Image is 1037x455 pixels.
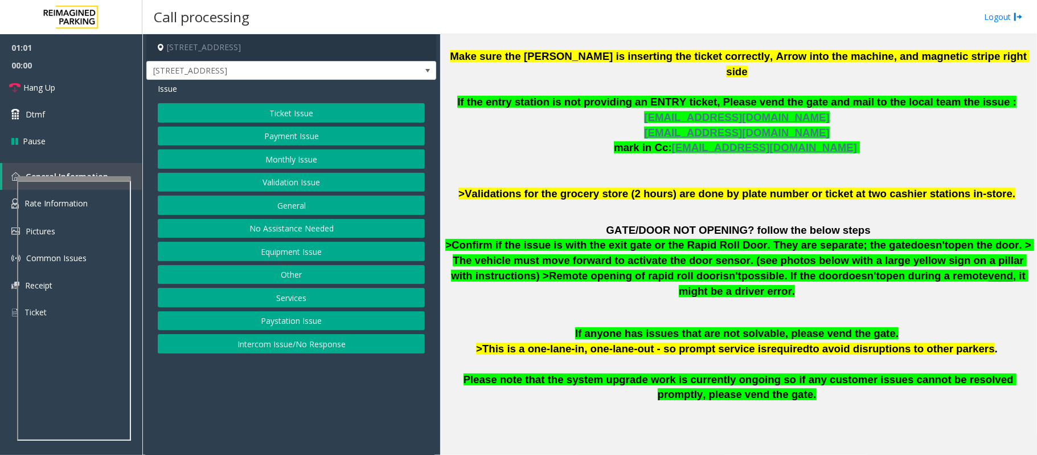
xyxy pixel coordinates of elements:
[23,135,46,147] span: Pause
[741,270,842,282] span: possible. If the door
[11,227,20,235] img: 'icon'
[842,270,880,282] span: doesn't
[158,196,425,215] button: General
[995,343,998,355] span: .
[158,83,177,95] span: Issue
[679,270,1028,297] span: , it might be a driver error.
[911,239,949,251] span: doesn't
[158,242,425,261] button: Equipment Issue
[989,270,1014,282] span: vend
[644,113,829,123] a: [EMAIL_ADDRESS][DOMAIN_NAME]
[457,96,1016,108] span: If the entry station is not providing an ENTRY ticket, Please vend the gate and mail to the local...
[11,282,19,289] img: 'icon'
[767,343,810,355] span: required
[984,11,1023,23] a: Logout
[614,141,672,153] span: mark in Cc:
[672,144,857,153] a: [EMAIL_ADDRESS][DOMAIN_NAME]
[575,327,899,339] span: If anyone has issues that are not solvable, please vend the gate.
[672,141,857,153] span: [EMAIL_ADDRESS][DOMAIN_NAME]
[606,224,870,236] span: GATE/DOOR NOT OPENING? follow the below steps
[476,343,767,355] span: >This is a one-lane-in, one-lane-out - so prompt service is
[644,111,829,123] span: [EMAIL_ADDRESS][DOMAIN_NAME]
[809,343,995,355] span: to avoid disruptions to other parkers
[445,239,911,251] span: >Confirm if the issue is with the exit gate or the Rapid Roll Door. They are separate; the gate
[1014,11,1023,23] img: logout
[23,82,55,94] span: Hang Up
[458,188,1015,200] span: >Validations for the grocery store (2 hours) are done by plate number or ticket at two cashier st...
[158,265,425,285] button: Other
[158,103,425,123] button: Ticket Issue
[644,127,829,139] span: [EMAIL_ADDRESS][DOMAIN_NAME]
[450,50,1030,78] span: Make sure the [PERSON_NAME] is inserting the ticket correctly, Arrow into the machine, and magnet...
[644,129,829,138] a: [EMAIL_ADDRESS][DOMAIN_NAME]
[11,307,19,318] img: 'icon'
[26,171,108,182] span: General Information
[11,198,19,209] img: 'icon'
[2,163,142,190] a: General Information
[158,288,425,307] button: Services
[158,149,425,169] button: Monthly Issue
[158,219,425,238] button: No Assistance Needed
[158,127,425,146] button: Payment Issue
[148,3,255,31] h3: Call processing
[158,334,425,354] button: Intercom Issue/No Response
[158,311,425,331] button: Paystation Issue
[720,270,741,282] span: isn't
[880,270,989,282] span: open during a remote
[147,62,378,80] span: [STREET_ADDRESS]
[11,172,20,181] img: 'icon'
[464,373,1016,401] span: Please note that the system upgrade work is currently ongoing so if any customer issues cannot be...
[26,108,45,120] span: Dtmf
[158,173,425,192] button: Validation Issue
[11,254,21,263] img: 'icon'
[146,34,436,61] h4: [STREET_ADDRESS]
[451,239,1034,281] span: open the door. > The vehicle must move forward to activate the door sensor. (see photos below wit...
